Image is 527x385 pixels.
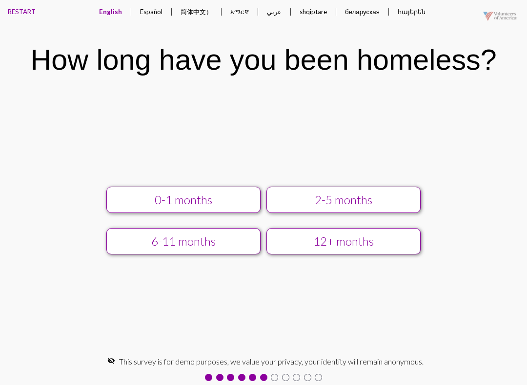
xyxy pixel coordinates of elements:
img: VOAmerica-1920-logo-pos-alpha-20210513.png [476,2,525,30]
button: 12+ months [266,228,421,254]
div: How long have you been homeless? [30,43,496,77]
div: 0-1 months [115,193,252,207]
span: This survey is for demo purposes, we value your privacy, your identity will remain anonymous. [119,357,424,366]
mat-icon: visibility_off [107,357,115,365]
button: 2-5 months [266,187,421,213]
button: 6-11 months [106,228,261,254]
button: 0-1 months [106,187,261,213]
div: 6-11 months [115,234,252,248]
div: 12+ months [275,234,412,248]
div: 2-5 months [275,193,412,207]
